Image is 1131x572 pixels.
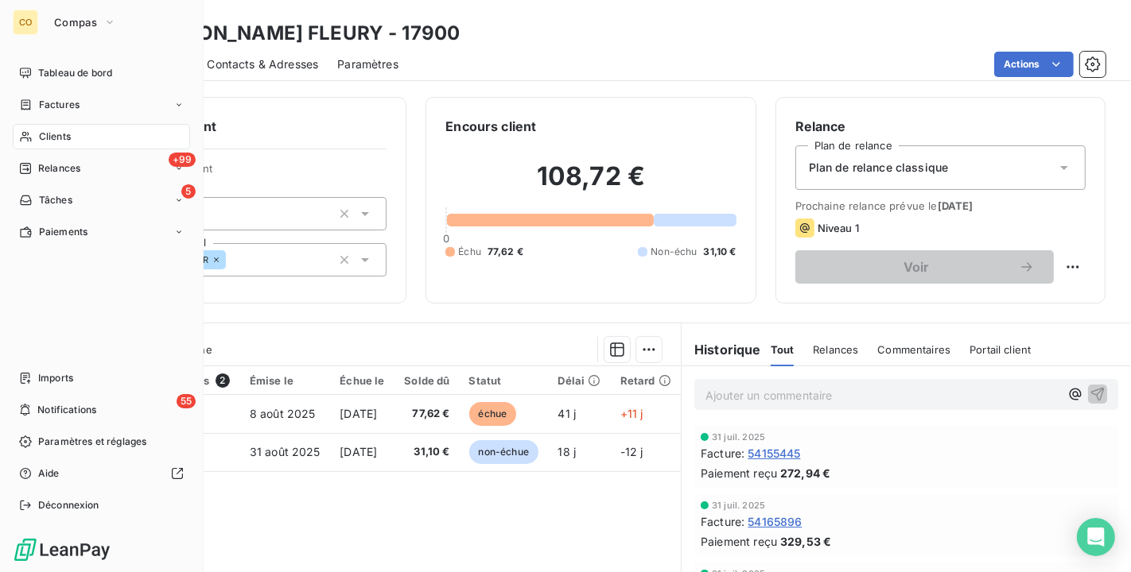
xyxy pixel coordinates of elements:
[13,10,38,35] div: CO
[488,245,523,259] span: 77,62 €
[780,533,831,550] span: 329,53 €
[748,445,800,462] span: 54155445
[994,52,1074,77] button: Actions
[340,374,385,387] div: Échue le
[701,533,777,550] span: Paiement reçu
[38,498,99,512] span: Déconnexion
[340,407,377,420] span: [DATE]
[620,374,671,387] div: Retard
[250,407,316,420] span: 8 août 2025
[795,250,1054,284] button: Voir
[177,394,196,408] span: 55
[169,153,196,167] span: +99
[712,432,765,442] span: 31 juil. 2025
[443,232,449,245] span: 0
[651,245,697,259] span: Non-échu
[38,435,146,449] span: Paramètres et réglages
[337,56,398,72] span: Paramètres
[13,537,111,562] img: Logo LeanPay
[558,445,577,458] span: 18 j
[39,225,87,239] span: Paiements
[780,465,830,481] span: 272,94 €
[704,245,737,259] span: 31,10 €
[250,374,321,387] div: Émise le
[226,253,239,267] input: Ajouter une valeur
[469,440,538,464] span: non-échue
[877,343,950,356] span: Commentaires
[445,117,536,136] h6: Encours client
[207,56,318,72] span: Contacts & Adresses
[39,98,80,112] span: Factures
[1077,518,1115,556] div: Open Intercom Messenger
[938,199,974,212] span: [DATE]
[809,160,949,176] span: Plan de relance classique
[813,343,858,356] span: Relances
[39,193,72,207] span: Tâches
[38,161,80,176] span: Relances
[340,445,377,458] span: [DATE]
[54,16,97,29] span: Compas
[701,445,744,462] span: Facture :
[795,117,1086,136] h6: Relance
[38,466,60,481] span: Aide
[96,117,387,136] h6: Informations client
[128,162,387,184] span: Propriétés Client
[795,199,1086,212] span: Prochaine relance prévue le
[970,343,1031,356] span: Portail client
[701,513,744,530] span: Facture :
[13,461,190,486] a: Aide
[37,403,96,417] span: Notifications
[140,19,460,48] h3: [PERSON_NAME] FLEURY - 17900
[404,444,450,460] span: 31,10 €
[748,513,802,530] span: 54165896
[712,500,765,510] span: 31 juil. 2025
[39,129,71,144] span: Clients
[818,222,859,234] span: Niveau 1
[701,465,777,481] span: Paiement reçu
[38,66,112,80] span: Tableau de bord
[250,445,321,458] span: 31 août 2025
[771,343,795,356] span: Tout
[558,374,601,387] div: Délai
[620,407,643,420] span: +11 j
[404,406,450,422] span: 77,62 €
[469,374,539,387] div: Statut
[469,402,517,426] span: échue
[181,184,196,199] span: 5
[558,407,577,420] span: 41 j
[445,160,736,208] h2: 108,72 €
[38,371,73,385] span: Imports
[620,445,643,458] span: -12 j
[458,245,481,259] span: Échu
[404,374,450,387] div: Solde dû
[216,373,230,388] span: 2
[682,340,761,359] h6: Historique
[814,261,1019,273] span: Voir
